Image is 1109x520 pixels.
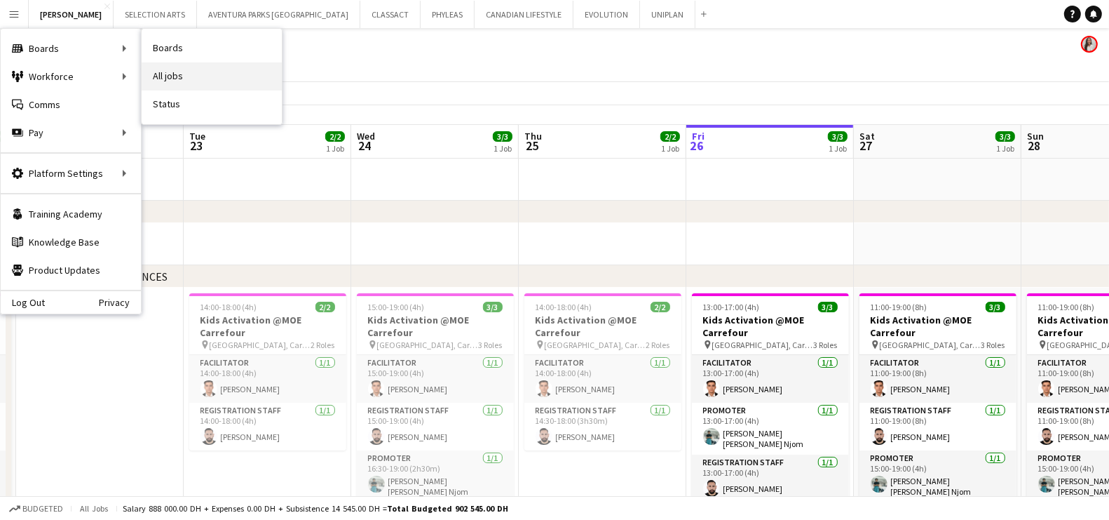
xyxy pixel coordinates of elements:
[545,340,646,350] span: [GEOGRAPHIC_DATA], Carrefour
[880,340,981,350] span: [GEOGRAPHIC_DATA], Carrefour
[142,34,282,62] a: Boards
[986,302,1005,312] span: 3/3
[859,314,1016,339] h3: Kids Activation @MOE Carrefour
[1,34,141,62] div: Boards
[325,131,345,142] span: 2/2
[1038,302,1095,312] span: 11:00-19:00 (8h)
[814,340,838,350] span: 3 Roles
[357,314,514,339] h3: Kids Activation @MOE Carrefour
[660,131,680,142] span: 2/2
[524,355,681,403] app-card-role: Facilitator1/114:00-18:00 (4h)[PERSON_NAME]
[1,62,141,91] div: Workforce
[357,130,375,142] span: Wed
[703,302,760,312] span: 13:00-17:00 (4h)
[712,340,814,350] span: [GEOGRAPHIC_DATA], Carrefour
[123,503,508,514] div: Salary 888 000.00 DH + Expenses 0.00 DH + Subsistence 14 545.00 DH =
[829,143,847,154] div: 1 Job
[1,297,45,308] a: Log Out
[1,91,141,119] a: Comms
[357,451,514,502] app-card-role: Promoter1/116:30-19:00 (2h30m)[PERSON_NAME] [PERSON_NAME] Njom
[1081,36,1098,53] app-user-avatar: Ines de Puybaudet
[77,503,111,514] span: All jobs
[692,314,849,339] h3: Kids Activation @MOE Carrefour
[692,455,849,502] app-card-role: Registration Staff1/113:00-17:00 (4h)[PERSON_NAME]
[522,138,542,154] span: 25
[99,297,141,308] a: Privacy
[326,143,344,154] div: 1 Job
[661,143,679,154] div: 1 Job
[200,302,257,312] span: 14:00-18:00 (4h)
[1,256,141,284] a: Product Updates
[828,131,848,142] span: 3/3
[187,138,205,154] span: 23
[189,130,205,142] span: Tue
[479,340,503,350] span: 3 Roles
[818,302,838,312] span: 3/3
[421,1,475,28] button: PHYLEAS
[690,138,705,154] span: 26
[114,1,197,28] button: SELECTION ARTS
[692,130,705,142] span: Fri
[189,355,346,403] app-card-role: Facilitator1/114:00-18:00 (4h)[PERSON_NAME]
[1,159,141,187] div: Platform Settings
[995,131,1015,142] span: 3/3
[524,314,681,339] h3: Kids Activation @MOE Carrefour
[189,403,346,451] app-card-role: Registration Staff1/114:00-18:00 (4h)[PERSON_NAME]
[857,138,875,154] span: 27
[859,355,1016,403] app-card-role: Facilitator1/111:00-19:00 (8h)[PERSON_NAME]
[871,302,927,312] span: 11:00-19:00 (8h)
[524,293,681,451] app-job-card: 14:00-18:00 (4h)2/2Kids Activation @MOE Carrefour [GEOGRAPHIC_DATA], Carrefour2 RolesFacilitator1...
[536,302,592,312] span: 14:00-18:00 (4h)
[859,293,1016,501] app-job-card: 11:00-19:00 (8h)3/3Kids Activation @MOE Carrefour [GEOGRAPHIC_DATA], Carrefour3 RolesFacilitator1...
[493,131,512,142] span: 3/3
[355,138,375,154] span: 24
[377,340,479,350] span: [GEOGRAPHIC_DATA], Carrefour
[646,340,670,350] span: 2 Roles
[1,228,141,256] a: Knowledge Base
[475,1,573,28] button: CANADIAN LIFESTYLE
[1027,130,1044,142] span: Sun
[197,1,360,28] button: AVENTURA PARKS [GEOGRAPHIC_DATA]
[357,403,514,451] app-card-role: Registration Staff1/115:00-19:00 (4h)[PERSON_NAME]
[368,302,425,312] span: 15:00-19:00 (4h)
[7,501,65,516] button: Budgeted
[387,503,508,514] span: Total Budgeted 902 545.00 DH
[189,314,346,339] h3: Kids Activation @MOE Carrefour
[524,130,542,142] span: Thu
[142,62,282,91] a: All jobs
[189,293,346,451] app-job-card: 14:00-18:00 (4h)2/2Kids Activation @MOE Carrefour [GEOGRAPHIC_DATA], Carrefour2 RolesFacilitator1...
[859,403,1016,451] app-card-role: Registration Staff1/111:00-19:00 (8h)[PERSON_NAME]
[981,340,1005,350] span: 3 Roles
[859,451,1016,502] app-card-role: Promoter1/115:00-19:00 (4h)[PERSON_NAME] [PERSON_NAME] Njom
[996,143,1014,154] div: 1 Job
[1,119,141,147] div: Pay
[142,91,282,119] a: Status
[483,302,503,312] span: 3/3
[315,302,335,312] span: 2/2
[494,143,512,154] div: 1 Job
[311,340,335,350] span: 2 Roles
[22,504,63,514] span: Budgeted
[640,1,695,28] button: UNIPLAN
[360,1,421,28] button: CLASSACT
[692,403,849,455] app-card-role: Promoter1/113:00-17:00 (4h)[PERSON_NAME] [PERSON_NAME] Njom
[1025,138,1044,154] span: 28
[573,1,640,28] button: EVOLUTION
[692,293,849,501] app-job-card: 13:00-17:00 (4h)3/3Kids Activation @MOE Carrefour [GEOGRAPHIC_DATA], Carrefour3 RolesFacilitator1...
[859,130,875,142] span: Sat
[692,355,849,403] app-card-role: Facilitator1/113:00-17:00 (4h)[PERSON_NAME]
[357,355,514,403] app-card-role: Facilitator1/115:00-19:00 (4h)[PERSON_NAME]
[29,1,114,28] button: [PERSON_NAME]
[357,293,514,501] app-job-card: 15:00-19:00 (4h)3/3Kids Activation @MOE Carrefour [GEOGRAPHIC_DATA], Carrefour3 RolesFacilitator1...
[524,403,681,451] app-card-role: Registration Staff1/114:30-18:00 (3h30m)[PERSON_NAME]
[651,302,670,312] span: 2/2
[1,200,141,228] a: Training Academy
[210,340,311,350] span: [GEOGRAPHIC_DATA], Carrefour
